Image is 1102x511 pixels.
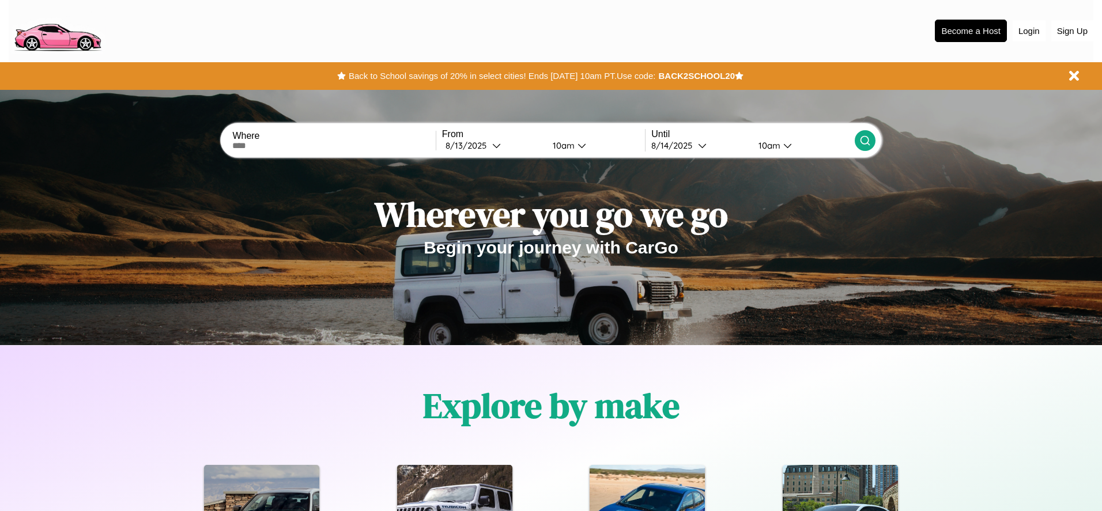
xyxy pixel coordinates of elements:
button: 10am [544,139,645,152]
label: From [442,129,645,139]
div: 8 / 14 / 2025 [651,140,698,151]
button: 8/13/2025 [442,139,544,152]
button: Become a Host [935,20,1007,42]
div: 8 / 13 / 2025 [446,140,492,151]
h1: Explore by make [423,382,680,429]
button: Login [1013,20,1046,41]
div: 10am [753,140,783,151]
label: Where [232,131,435,141]
button: 10am [749,139,854,152]
img: logo [9,6,106,54]
button: Sign Up [1051,20,1093,41]
b: BACK2SCHOOL20 [658,71,735,81]
div: 10am [547,140,578,151]
label: Until [651,129,854,139]
button: Back to School savings of 20% in select cities! Ends [DATE] 10am PT.Use code: [346,68,658,84]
